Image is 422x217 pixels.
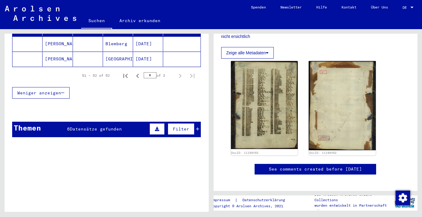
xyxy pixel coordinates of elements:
[43,36,73,51] mat-cell: [PERSON_NAME]
[133,52,163,66] mat-cell: [DATE]
[173,126,189,132] span: Filter
[403,5,409,10] span: DE
[17,90,61,96] span: Weniger anzeigen
[14,122,41,133] div: Themen
[5,6,76,21] img: Arolsen_neg.svg
[12,87,70,99] button: Weniger anzeigen
[211,197,235,203] a: Impressum
[67,126,70,132] span: 6
[309,151,337,154] a: DocID: 11198492
[393,195,416,210] img: yv_logo.png
[174,70,186,82] button: Next page
[133,36,163,51] mat-cell: [DATE]
[186,70,198,82] button: Last page
[103,36,133,51] mat-cell: Blemberg
[238,197,292,203] a: Datenschutzerklärung
[309,61,376,150] img: 002.jpg
[43,52,73,66] mat-cell: [PERSON_NAME]
[231,151,259,154] a: DocID: 11198492
[211,197,292,203] div: |
[396,191,410,205] img: Zustimmung ändern
[221,47,274,59] button: Zeige alle Metadaten
[144,73,174,78] div: of 3
[168,123,194,135] button: Filter
[314,203,392,214] p: wurden entwickelt in Partnerschaft mit
[269,166,362,172] a: See comments created before [DATE]
[211,203,292,209] p: Copyright © Arolsen Archives, 2021
[314,192,392,203] p: Die Arolsen Archives Online-Collections
[82,73,110,78] div: 51 – 52 of 52
[103,52,133,66] mat-cell: [GEOGRAPHIC_DATA]
[132,70,144,82] button: Previous page
[119,70,132,82] button: First page
[70,126,122,132] span: Datensätze gefunden
[221,33,410,40] p: nicht ersichtlich
[231,61,298,149] img: 001.jpg
[112,13,168,28] a: Archiv erkunden
[81,13,112,29] a: Suchen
